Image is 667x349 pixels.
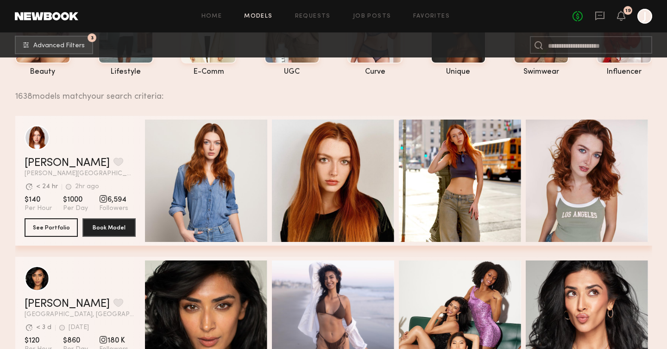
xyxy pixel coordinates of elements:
span: [PERSON_NAME][GEOGRAPHIC_DATA], [GEOGRAPHIC_DATA] [25,171,136,177]
div: < 3 d [36,324,51,331]
a: [PERSON_NAME] [25,158,110,169]
div: influencer [597,68,652,76]
a: Requests [295,13,331,19]
span: [GEOGRAPHIC_DATA], [GEOGRAPHIC_DATA] [25,311,136,318]
span: Advanced Filters [33,43,85,49]
button: 3Advanced Filters [15,36,93,54]
a: Models [244,13,272,19]
div: lifestyle [98,68,153,76]
div: [DATE] [69,324,89,331]
div: 19 [625,8,631,13]
div: UGC [264,68,320,76]
div: 1638 models match your search criteria: [15,82,645,101]
span: Followers [99,204,128,213]
a: J [637,9,652,24]
div: 2hr ago [75,184,99,190]
span: 180 K [99,336,128,345]
span: 3 [91,36,94,40]
div: swimwear [514,68,569,76]
div: unique [431,68,486,76]
span: Per Hour [25,204,52,213]
a: Favorites [413,13,450,19]
div: beauty [15,68,70,76]
div: e-comm [181,68,236,76]
span: 6,594 [99,195,128,204]
span: $140 [25,195,52,204]
div: curve [347,68,403,76]
span: $120 [25,336,52,345]
a: Job Posts [353,13,391,19]
button: Book Model [82,218,136,237]
span: $860 [63,336,88,345]
div: < 24 hr [36,184,58,190]
span: $1000 [63,195,88,204]
span: Per Day [63,204,88,213]
button: See Portfolio [25,218,78,237]
a: Home [201,13,222,19]
a: [PERSON_NAME] [25,298,110,310]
